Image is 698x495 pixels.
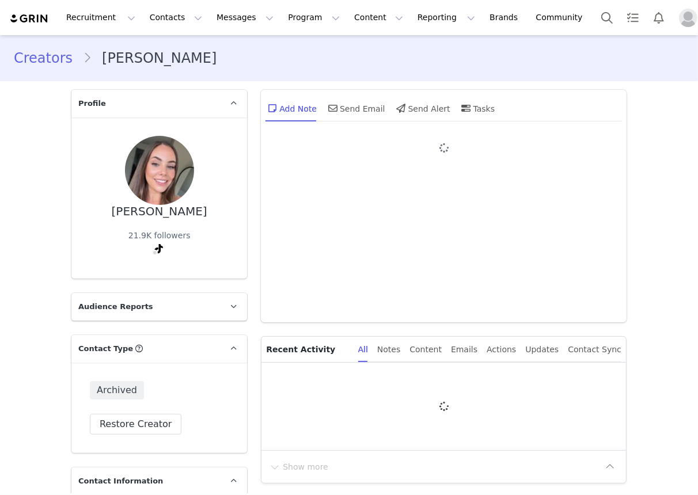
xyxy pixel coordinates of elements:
[78,301,153,313] span: Audience Reports
[620,5,646,31] a: Tasks
[529,5,595,31] a: Community
[646,5,672,31] button: Notifications
[679,9,697,27] img: placeholder-profile.jpg
[59,5,142,31] button: Recruitment
[568,337,621,363] div: Contact Sync
[78,98,106,109] span: Profile
[90,414,181,435] button: Restore Creator
[377,337,400,363] div: Notes
[266,337,348,362] p: Recent Activity
[281,5,347,31] button: Program
[78,343,133,355] span: Contact Type
[451,337,477,363] div: Emails
[326,94,385,122] div: Send Email
[347,5,410,31] button: Content
[128,230,191,242] div: 21.9K followers
[265,94,317,122] div: Add Note
[460,94,495,122] div: Tasks
[358,337,368,363] div: All
[411,5,482,31] button: Reporting
[143,5,209,31] button: Contacts
[112,205,207,218] div: [PERSON_NAME]
[409,337,442,363] div: Content
[394,94,450,122] div: Send Alert
[268,458,329,476] button: Show more
[525,337,559,363] div: Updates
[9,13,50,24] img: grin logo
[90,381,144,399] span: Archived
[594,5,620,31] button: Search
[14,48,83,68] a: Creators
[210,5,280,31] button: Messages
[125,136,194,205] img: 9d0eed2a-af06-431c-b097-1be9ff80dc43--s.jpg
[487,337,516,363] div: Actions
[483,5,528,31] a: Brands
[78,475,163,487] span: Contact Information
